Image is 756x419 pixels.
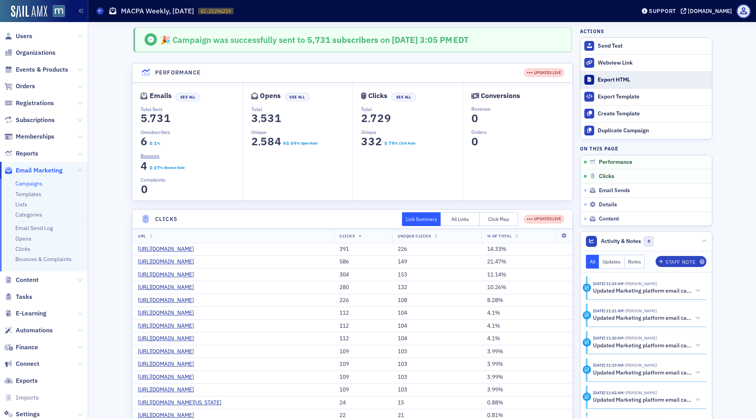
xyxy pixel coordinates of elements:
a: View Homepage [47,5,65,19]
div: 0.81% [487,412,567,419]
span: Users [16,32,32,41]
span: Bounces [141,152,159,159]
span: Unique Clicks [398,233,431,239]
button: All Links [441,212,480,226]
span: Content [599,215,619,222]
section: 0 [471,137,478,146]
a: [URL][DOMAIN_NAME] [138,374,200,381]
div: Staff Note [665,260,695,264]
span: Settings [16,410,40,419]
section: 6 [141,137,148,146]
div: 112 [339,323,387,330]
section: 332 [361,137,382,146]
section: 0.1 [149,141,157,146]
button: Send Test [580,38,712,54]
span: 3 [155,111,166,125]
section: 5,731 [141,114,171,123]
p: Unique [361,128,463,135]
span: Activity & Notes [601,237,641,245]
a: Subscriptions [4,116,55,124]
div: Emails [150,94,172,98]
h5: Updated Marketing platform email campaign: MACPA Weekly, [DATE] [593,342,692,349]
a: Email Send Log [15,224,53,232]
a: Reports [4,149,38,158]
a: Orders [4,82,35,91]
span: 0 [139,182,150,196]
p: Unsubscribes [141,128,243,135]
span: 3 [359,135,370,148]
h5: Updated Marketing platform email campaign: MACPA Weekly, [DATE] [593,287,692,295]
a: Bounces & Complaints [15,256,72,263]
span: 9 [293,140,297,147]
p: Orders [471,128,573,135]
div: 8.28% [487,297,567,304]
div: 4.1% [487,323,567,330]
span: Lauren Standiford [624,390,657,395]
div: 109 [339,386,387,393]
span: Reports [16,149,38,158]
div: 112 [339,310,387,317]
div: 304 [339,271,387,278]
div: UPDATES LIVE [527,216,561,222]
span: Lauren Standiford [624,308,657,313]
div: 10.26% [487,284,567,291]
span: Clicks [339,233,355,239]
time: 9/5/2025 11:19 AM [593,362,624,368]
div: Webview Link [598,59,708,67]
span: Lauren Standiford [624,335,657,341]
span: Organizations [16,48,56,57]
div: 4.1% [487,335,567,342]
span: Lauren Standiford [624,362,657,368]
section: 0 [471,114,478,123]
div: 153 [398,271,476,278]
p: Unique [251,128,353,135]
p: Total [251,106,353,113]
span: 6 [139,135,150,148]
a: [URL][DOMAIN_NAME] [138,271,200,278]
time: 9/5/2025 11:23 AM [593,281,624,286]
time: 9/5/2025 11:20 AM [593,335,624,341]
section: 0.07 [149,165,160,171]
button: See All [285,93,309,101]
span: 3:05 PM [420,34,452,45]
a: Events & Products [4,65,68,74]
span: 0 [469,135,480,148]
span: Orders [16,82,35,91]
div: 11.14% [487,271,567,278]
p: Revenue [471,105,573,112]
span: 5 [139,111,150,125]
section: 2,729 [361,114,391,123]
span: 2 [249,135,260,148]
span: 0 [644,236,654,246]
span: , [148,114,150,124]
span: EDT [452,34,469,45]
section: 0 [141,185,148,194]
a: Create Template [580,105,712,122]
div: 112 [339,335,387,342]
button: See All [176,93,200,101]
div: Support [649,7,676,15]
a: Finance [4,343,38,352]
div: 21.47% [487,258,567,265]
div: % Open Rate [296,141,317,146]
time: 9/5/2025 11:21 AM [593,308,624,313]
span: Tasks [16,293,32,301]
a: Email Marketing [4,166,63,175]
a: Organizations [4,48,56,57]
span: . [152,142,154,147]
a: [URL][DOMAIN_NAME] [138,386,200,393]
span: 0 [469,111,480,125]
span: URL [138,233,146,239]
a: Export Template [580,88,712,105]
div: 3.99% [487,361,567,368]
button: Updated Marketing platform email campaign: MACPA Weekly, [DATE] [593,287,701,295]
span: 3 [249,111,260,125]
a: Export HTML [580,71,712,88]
span: 4 [282,140,286,147]
span: 9 [383,111,393,125]
a: Campaigns [15,180,43,187]
a: [URL][DOMAIN_NAME] [138,297,200,304]
span: Profile [737,4,750,18]
span: 7 [369,111,379,125]
span: 5 [285,140,289,147]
